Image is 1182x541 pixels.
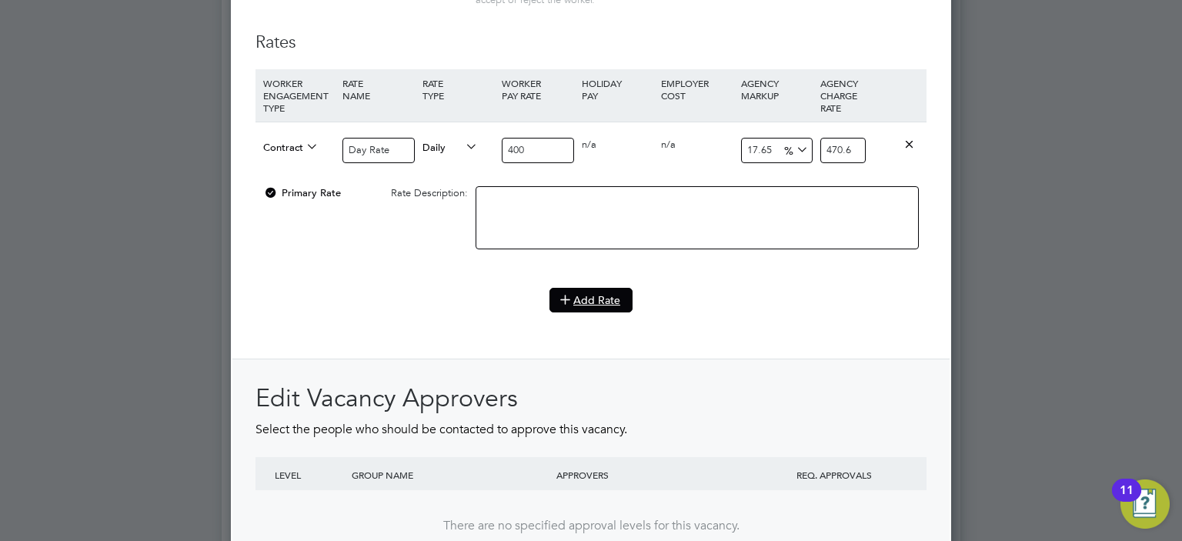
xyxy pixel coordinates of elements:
div: LEVEL [271,457,348,493]
span: Primary Rate [263,186,341,199]
div: WORKER PAY RATE [498,69,577,109]
h3: Rates [255,32,927,54]
div: RATE TYPE [419,69,498,109]
div: WORKER ENGAGEMENT TYPE [259,69,339,122]
button: Open Resource Center, 11 new notifications [1120,479,1170,529]
div: REQ. APPROVALS [757,457,911,493]
div: 11 [1120,490,1134,510]
div: AGENCY MARKUP [737,69,816,109]
div: HOLIDAY PAY [578,69,657,109]
div: There are no specified approval levels for this vacancy. [271,518,911,534]
div: APPROVERS [553,457,757,493]
span: Rate Description: [391,186,468,199]
div: EMPLOYER COST [657,69,736,109]
span: Daily [422,138,478,155]
button: Add Rate [549,288,633,312]
span: Contract [263,138,319,155]
span: n/a [582,138,596,151]
div: GROUP NAME [348,457,553,493]
span: Select the people who should be contacted to approve this vacancy. [255,422,627,437]
div: RATE NAME [339,69,418,109]
span: % [779,141,810,158]
div: AGENCY CHARGE RATE [816,69,870,122]
h2: Edit Vacancy Approvers [255,382,927,415]
span: n/a [661,138,676,151]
